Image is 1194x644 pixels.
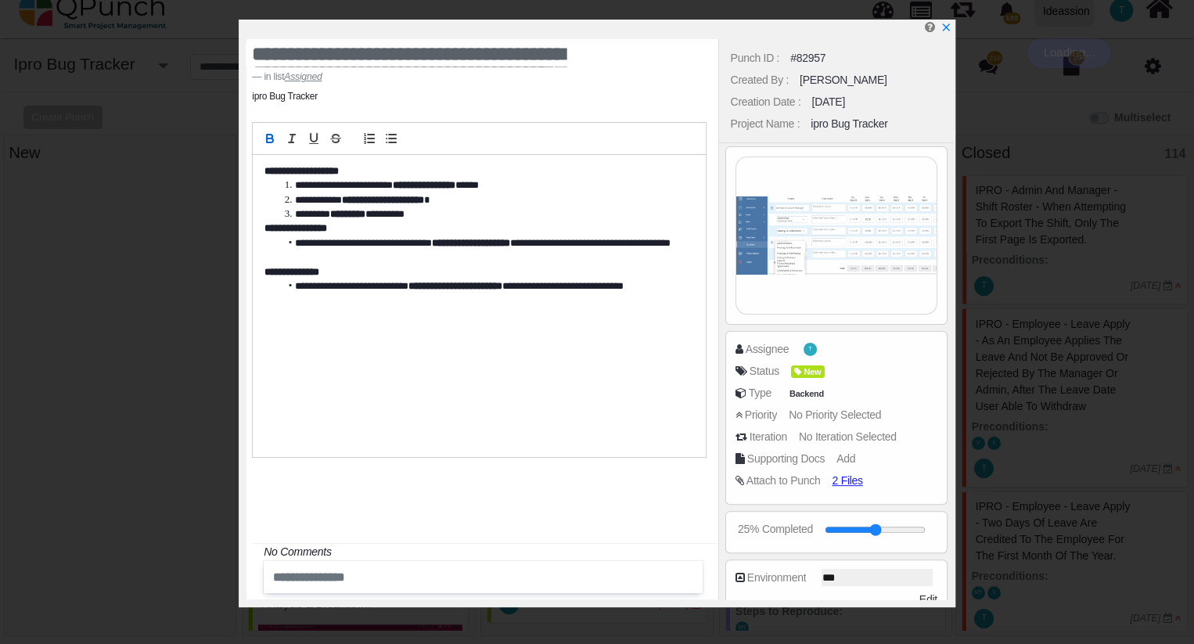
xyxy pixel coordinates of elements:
[940,22,951,33] svg: x
[1027,38,1110,68] div: Loading...
[940,21,951,34] a: x
[264,545,331,558] i: No Comments
[925,21,935,33] i: Edit Punch
[252,89,318,103] li: ipro Bug Tracker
